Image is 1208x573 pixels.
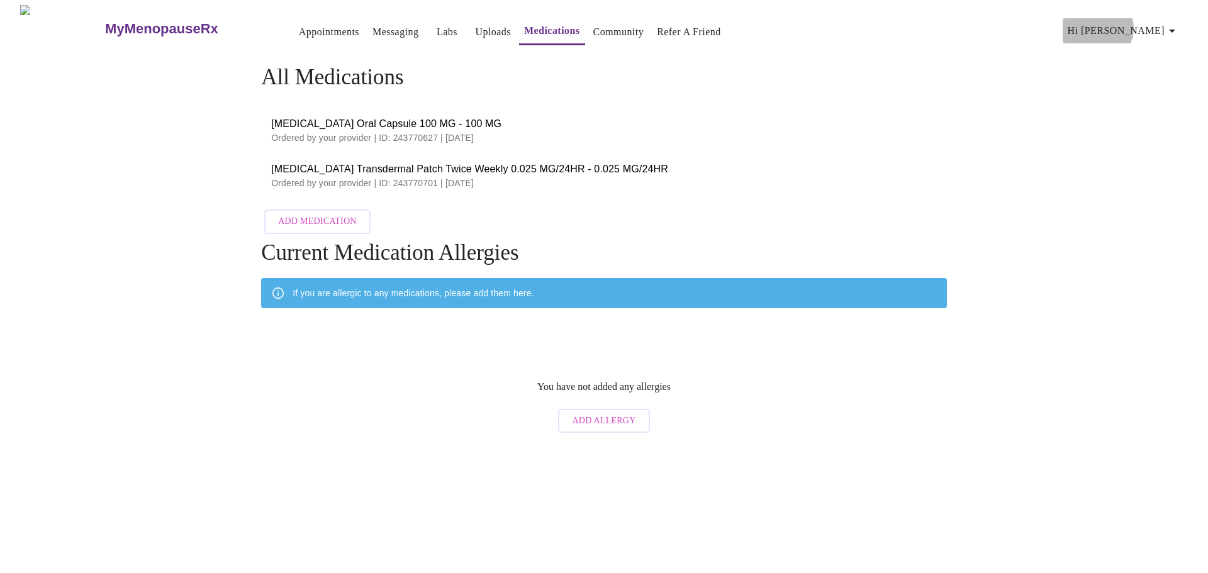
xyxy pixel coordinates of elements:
[427,19,467,45] button: Labs
[104,7,269,51] a: MyMenopauseRx
[475,23,511,41] a: Uploads
[558,409,649,433] button: Add Allergy
[271,162,937,177] span: [MEDICAL_DATA] Transdermal Patch Twice Weekly 0.025 MG/24HR - 0.025 MG/24HR
[264,209,370,234] button: Add Medication
[593,23,644,41] a: Community
[271,177,937,189] p: Ordered by your provider | ID: 243770701 | [DATE]
[657,23,721,41] a: Refer a Friend
[537,381,671,392] p: You have not added any allergies
[1068,22,1180,40] span: Hi [PERSON_NAME]
[271,131,937,144] p: Ordered by your provider | ID: 243770627 | [DATE]
[294,19,364,45] button: Appointments
[572,413,635,429] span: Add Allergy
[261,65,947,90] h4: All Medications
[652,19,726,45] button: Refer a Friend
[367,19,423,45] button: Messaging
[261,240,947,265] h4: Current Medication Allergies
[437,23,457,41] a: Labs
[278,214,356,230] span: Add Medication
[299,23,359,41] a: Appointments
[470,19,516,45] button: Uploads
[293,282,534,304] div: If you are allergic to any medications, please add them here.
[372,23,418,41] a: Messaging
[588,19,649,45] button: Community
[20,5,104,52] img: MyMenopauseRx Logo
[105,21,218,37] h3: MyMenopauseRx
[524,22,580,40] a: Medications
[1063,18,1185,43] button: Hi [PERSON_NAME]
[271,116,937,131] span: [MEDICAL_DATA] Oral Capsule 100 MG - 100 MG
[519,18,585,45] button: Medications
